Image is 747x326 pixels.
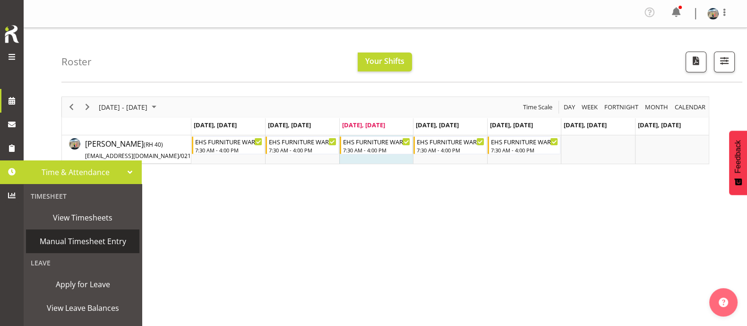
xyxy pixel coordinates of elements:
a: View Timesheets [26,206,139,229]
span: Day [563,101,576,113]
h4: Roster [61,56,92,67]
button: August 25 - 31, 2025 [97,101,161,113]
span: Fortnight [603,101,639,113]
span: Apply for Leave [31,277,135,291]
div: 7:30 AM - 4:00 PM [491,146,558,154]
a: [PERSON_NAME](RH 40)[EMAIL_ADDRESS][DOMAIN_NAME]/021 206 3109 [85,138,217,161]
div: EHS FURNITURE WAREHOUSE [491,137,558,146]
span: [DATE], [DATE] [342,121,385,129]
a: Apply for Leave [26,273,139,296]
div: 7:30 AM - 4:00 PM [343,146,410,154]
span: Feedback [734,140,742,173]
button: Month [673,101,707,113]
span: Week [581,101,599,113]
div: 7:30 AM - 4:00 PM [195,146,262,154]
span: [DATE] - [DATE] [98,101,148,113]
span: 021 206 3109 [181,152,217,160]
div: Daniel Tini"s event - EHS FURNITURE WAREHOUSE Begin From Thursday, August 28, 2025 at 7:30:00 AM ... [413,136,486,154]
a: Manual Timesheet Entry [26,229,139,253]
span: [DATE], [DATE] [564,121,607,129]
span: [DATE], [DATE] [638,121,681,129]
div: EHS FURNITURE WAREHOUSE [195,137,262,146]
span: [DATE], [DATE] [490,121,533,129]
span: [DATE], [DATE] [268,121,311,129]
td: Daniel Tini resource [62,135,191,164]
span: [DATE], [DATE] [194,121,237,129]
button: Previous [65,101,78,113]
a: View Leave Balances [26,296,139,320]
span: Manual Timesheet Entry [31,234,135,248]
div: Leave [26,253,139,273]
img: help-xxl-2.png [719,298,728,307]
span: [PERSON_NAME] [85,139,217,160]
div: EHS FURNITURE WAREHOUSE [343,137,410,146]
div: Daniel Tini"s event - EHS FURNITURE WAREHOUSE Begin From Friday, August 29, 2025 at 7:30:00 AM GM... [488,136,560,154]
div: Daniel Tini"s event - EHS FURNITURE WAREHOUSE Begin From Wednesday, August 27, 2025 at 7:30:00 AM... [340,136,412,154]
div: EHS FURNITURE WAREHOUSE [417,137,484,146]
span: RH 40 [146,141,161,149]
div: Timesheet [26,186,139,206]
button: Timeline Month [644,101,670,113]
button: Fortnight [603,101,640,113]
div: 7:30 AM - 4:00 PM [269,146,336,154]
span: Your Shifts [365,56,404,66]
span: / [179,152,181,160]
button: Download a PDF of the roster according to the set date range. [686,52,706,72]
div: Timeline Week of August 27, 2025 [61,97,709,164]
div: Next [79,97,95,117]
span: [DATE], [DATE] [416,121,459,129]
table: Timeline Week of August 27, 2025 [191,135,709,164]
img: daniel-tini7fa7b0b675988833f8e99aaff1b18584.png [707,8,719,19]
div: Previous [63,97,79,117]
button: Time Scale [522,101,554,113]
img: Rosterit icon logo [2,24,21,44]
div: EHS FURNITURE WAREHOUSE [269,137,336,146]
span: Time & Attendance [28,165,123,179]
button: Next [81,101,94,113]
div: 7:30 AM - 4:00 PM [417,146,484,154]
span: View Leave Balances [31,301,135,315]
a: Time & Attendance [24,160,142,184]
button: Timeline Day [562,101,577,113]
span: [EMAIL_ADDRESS][DOMAIN_NAME] [85,152,179,160]
button: Your Shifts [358,53,412,71]
button: Filter Shifts [714,52,735,72]
span: calendar [674,101,706,113]
span: View Timesheets [31,211,135,225]
span: Month [644,101,669,113]
div: Daniel Tini"s event - EHS FURNITURE WAREHOUSE Begin From Monday, August 25, 2025 at 7:30:00 AM GM... [192,136,265,154]
span: ( ) [144,141,163,149]
button: Feedback - Show survey [729,131,747,195]
span: Time Scale [522,101,553,113]
div: Daniel Tini"s event - EHS FURNITURE WAREHOUSE Begin From Tuesday, August 26, 2025 at 7:30:00 AM G... [266,136,338,154]
button: Timeline Week [580,101,600,113]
